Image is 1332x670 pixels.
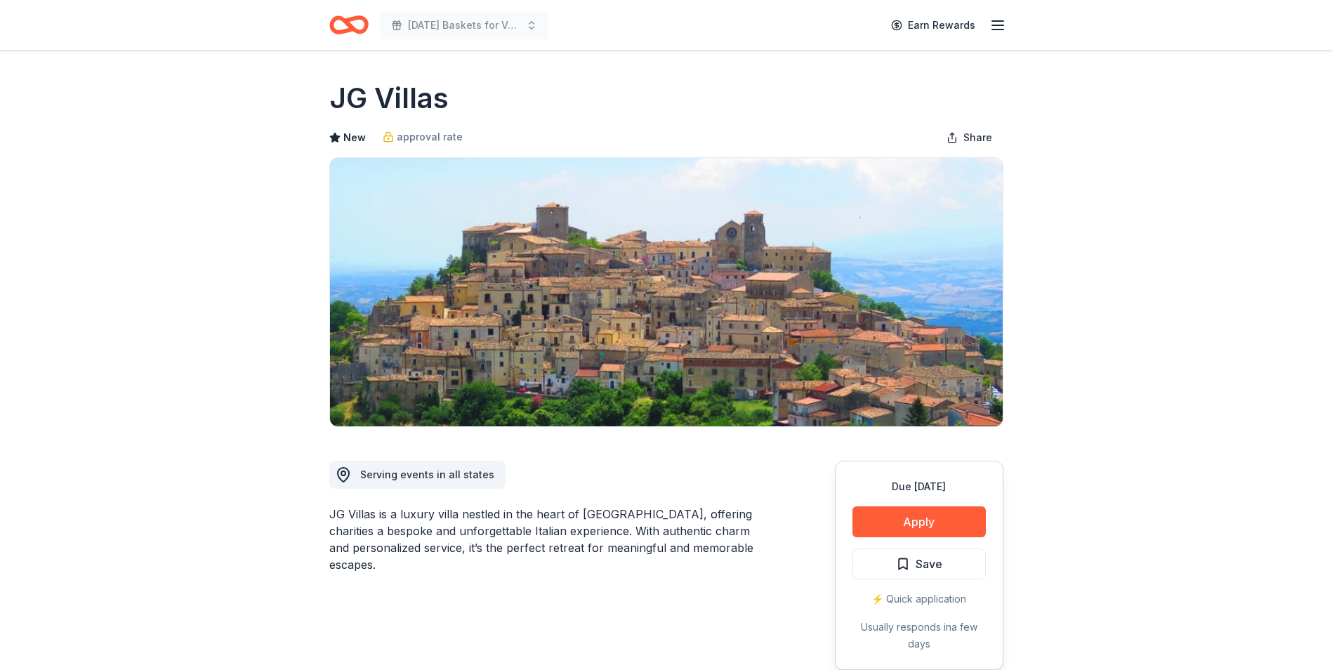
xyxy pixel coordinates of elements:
h1: JG Villas [329,79,449,118]
div: ⚡️ Quick application [852,591,986,607]
a: Home [329,8,369,41]
img: Image for JG Villas [330,158,1003,426]
span: approval rate [397,129,463,145]
span: Save [916,555,942,573]
a: approval rate [383,129,463,145]
div: Usually responds in a few days [852,619,986,652]
div: JG Villas is a luxury villa nestled in the heart of [GEOGRAPHIC_DATA], offering charities a bespo... [329,506,767,573]
span: Share [963,129,992,146]
button: Apply [852,506,986,537]
button: Save [852,549,986,579]
span: New [343,129,366,146]
span: [DATE] Baskets for Veterans [408,17,520,34]
span: Serving events in all states [360,468,494,480]
button: [DATE] Baskets for Veterans [380,11,548,39]
a: Earn Rewards [883,13,984,38]
button: Share [935,124,1003,152]
div: Due [DATE] [852,478,986,495]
